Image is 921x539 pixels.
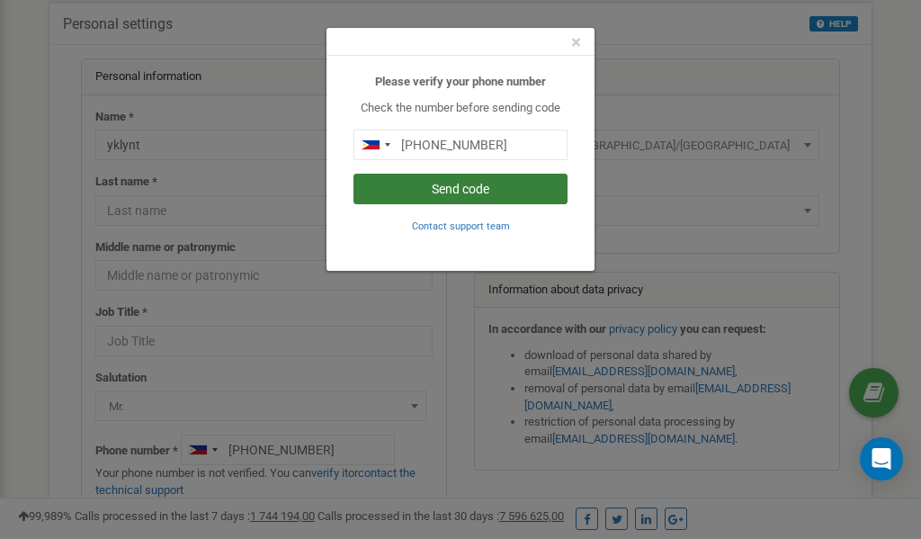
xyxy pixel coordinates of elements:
[412,220,510,232] small: Contact support team
[353,100,568,117] p: Check the number before sending code
[354,130,396,159] div: Telephone country code
[353,130,568,160] input: 0905 123 4567
[571,31,581,53] span: ×
[375,75,546,88] b: Please verify your phone number
[353,174,568,204] button: Send code
[412,219,510,232] a: Contact support team
[571,33,581,52] button: Close
[860,437,903,481] div: Open Intercom Messenger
